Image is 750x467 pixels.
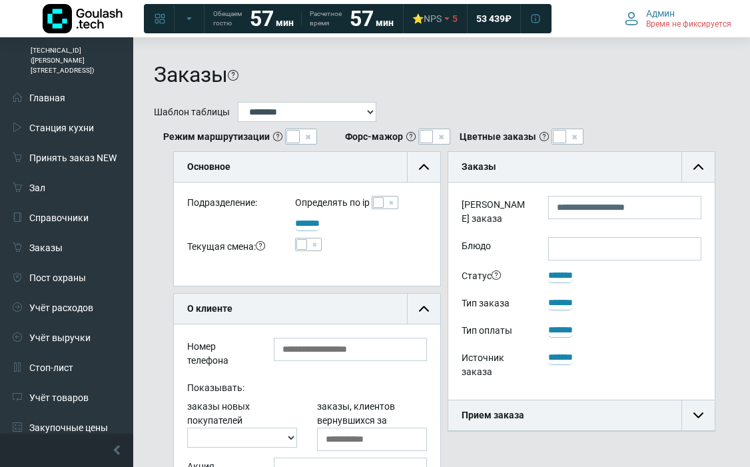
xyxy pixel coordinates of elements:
div: Источник заказа [452,349,538,384]
span: Время не фиксируется [646,19,731,30]
div: Тип оплаты [452,322,538,342]
img: collapse [419,304,429,314]
span: Админ [646,7,675,19]
span: Расчетное время [310,9,342,28]
span: NPS [424,13,442,24]
img: collapse [693,410,703,420]
label: Определять по ip [295,196,370,210]
b: Основное [187,161,230,172]
b: О клиенте [187,303,232,314]
div: заказы, клиентов вернувшихся за [307,400,437,451]
span: ₽ [505,13,512,25]
img: Логотип компании Goulash.tech [43,4,123,33]
a: 53 439 ₽ [468,7,520,31]
b: Цветные заказы [460,130,536,144]
div: Номер телефона [177,338,264,372]
a: ⭐NPS 5 [404,7,466,31]
div: Статус [452,267,538,288]
strong: 57 [250,6,274,31]
span: 5 [452,13,458,25]
div: Текущая смена: [177,238,285,258]
b: Заказы [462,161,496,172]
b: Режим маршрутизации [163,130,270,144]
span: мин [376,17,394,28]
label: Блюдо [452,237,538,260]
h1: Заказы [154,62,228,87]
div: ⭐ [412,13,442,25]
div: Тип заказа [452,294,538,315]
span: Обещаем гостю [213,9,242,28]
span: мин [276,17,294,28]
div: заказы новых покупателей [177,400,307,451]
span: 53 439 [476,13,505,25]
div: Подразделение: [177,196,285,215]
label: [PERSON_NAME] заказа [452,196,538,231]
b: Форс-мажор [345,130,403,144]
a: Обещаем гостю 57 мин Расчетное время 57 мин [205,7,402,31]
b: Прием заказа [462,410,524,420]
img: collapse [419,162,429,172]
strong: 57 [350,6,374,31]
div: Показывать: [177,379,437,400]
img: collapse [693,162,703,172]
label: Шаблон таблицы [154,105,230,119]
button: Админ Время не фиксируется [617,5,739,33]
